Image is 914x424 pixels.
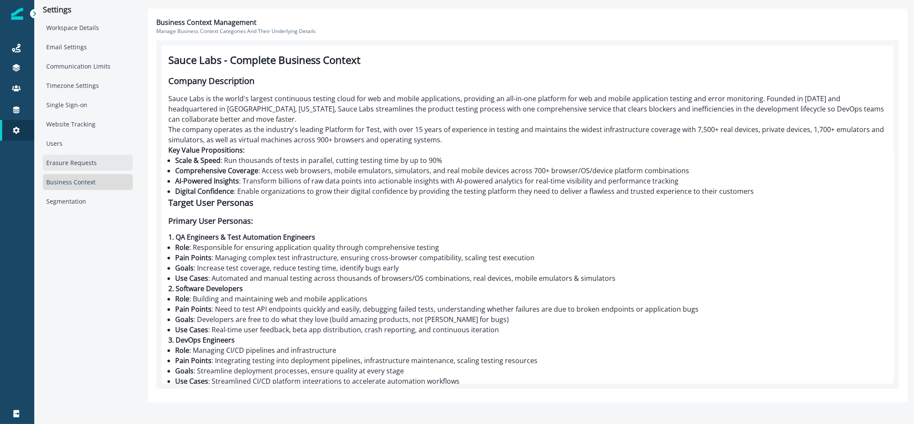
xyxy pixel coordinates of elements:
[175,294,189,304] strong: Role
[43,39,133,55] div: Email Settings
[168,335,235,345] strong: 3. DevOps Engineers
[43,5,133,15] p: Settings
[175,314,887,325] li: : Developers are free to do what they love (build amazing products, not [PERSON_NAME] for bugs)
[168,52,887,68] h1: Sauce Labs - Complete Business Context
[168,232,315,242] strong: 1. QA Engineers & Test Automation Engineers
[175,253,887,263] li: : Managing complex test infrastructure, ensuring cross-browser compatibility, scaling test execution
[175,165,887,176] li: : Access web browsers, mobile emulators, simulators, and real mobile devices across 700+ browser/...
[168,75,887,87] h2: Company Description
[175,186,887,196] li: : Enable organizations to grow their digital confidence by providing the testing platform they ne...
[168,215,887,227] h3: Primary User Personas:
[156,27,899,35] p: Manage business context categories and their underlying details
[175,176,239,186] strong: AI-Powered Insights
[175,315,194,324] strong: Goals
[43,135,133,151] div: Users
[175,346,189,355] strong: Role
[175,376,887,386] li: : Streamlined CI/CD platform integrations to accelerate automation workflows
[43,97,133,113] div: Single Sign-on
[11,8,23,20] img: Inflection
[175,304,212,314] strong: Pain Points
[175,243,189,252] strong: Role
[43,58,133,74] div: Communication Limits
[175,263,194,273] strong: Goals
[43,155,133,171] div: Erasure Requests
[175,176,887,186] li: : Transform billions of raw data points into actionable insights with AI-powered analytics for re...
[43,78,133,93] div: Timezone Settings
[175,366,887,376] li: : Streamline deployment processes, ensure quality at every stage
[168,145,245,155] strong: Key Value Propositions:
[175,156,221,165] strong: Scale & Speed
[175,166,258,175] strong: Comprehensive Coverage
[156,17,257,27] p: Business Context Management
[175,242,887,253] li: : Responsible for ensuring application quality through comprehensive testing
[175,345,887,355] li: : Managing CI/CD pipelines and infrastructure
[175,325,208,334] strong: Use Cases
[175,366,194,376] strong: Goals
[175,376,208,386] strong: Use Cases
[175,356,212,365] strong: Pain Points
[43,174,133,190] div: Business Context
[43,193,133,209] div: Segmentation
[175,294,887,304] li: : Building and maintaining web and mobile applications
[43,116,133,132] div: Website Tracking
[175,273,887,283] li: : Automated and manual testing across thousands of browsers/OS combinations, real devices, mobile...
[168,196,887,209] h2: Target User Personas
[168,284,243,293] strong: 2. Software Developers
[168,124,887,145] p: The company operates as the industry's leading Platform for Test, with over 15 years of experienc...
[175,155,887,165] li: : Run thousands of tests in parallel, cutting testing time by up to 90%
[175,274,208,283] strong: Use Cases
[175,325,887,335] li: : Real-time user feedback, beta app distribution, crash reporting, and continuous iteration
[43,20,133,36] div: Workspace Details
[175,186,234,196] strong: Digital Confidence
[175,253,212,262] strong: Pain Points
[175,355,887,366] li: : Integrating testing into deployment pipelines, infrastructure maintenance, scaling testing reso...
[168,93,887,124] p: Sauce Labs is the world's largest continuous testing cloud for web and mobile applications, provi...
[175,263,887,273] li: : Increase test coverage, reduce testing time, identify bugs early
[175,304,887,314] li: : Need to test API endpoints quickly and easily, debugging failed tests, understanding whether fa...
